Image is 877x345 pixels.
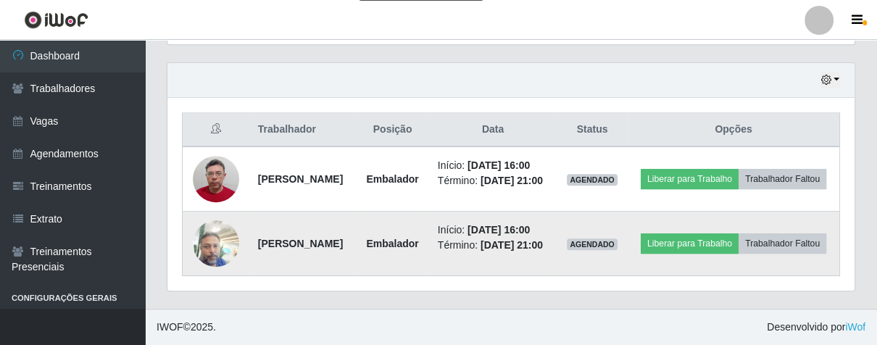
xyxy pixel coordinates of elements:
th: Posição [356,113,428,147]
span: © 2025 . [157,320,216,335]
img: 1749490683710.jpeg [193,212,239,274]
li: Término: [438,173,548,188]
strong: [PERSON_NAME] [258,173,343,185]
li: Início: [438,158,548,173]
th: Data [429,113,557,147]
strong: [PERSON_NAME] [258,238,343,249]
img: CoreUI Logo [24,11,88,29]
strong: Embalador [366,173,418,185]
span: IWOF [157,321,183,333]
strong: Embalador [366,238,418,249]
button: Liberar para Trabalho [641,169,739,189]
span: Desenvolvido por [767,320,865,335]
time: [DATE] 16:00 [467,224,530,236]
time: [DATE] 21:00 [481,175,543,186]
th: Status [557,113,628,147]
img: 1729117608553.jpeg [193,149,239,210]
time: [DATE] 21:00 [481,239,543,251]
li: Término: [438,238,548,253]
th: Trabalhador [249,113,357,147]
th: Opções [628,113,840,147]
li: Início: [438,223,548,238]
button: Liberar para Trabalho [641,233,739,254]
button: Trabalhador Faltou [739,169,826,189]
a: iWof [845,321,865,333]
span: AGENDADO [567,238,618,250]
time: [DATE] 16:00 [467,159,530,171]
button: Trabalhador Faltou [739,233,826,254]
span: AGENDADO [567,174,618,186]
